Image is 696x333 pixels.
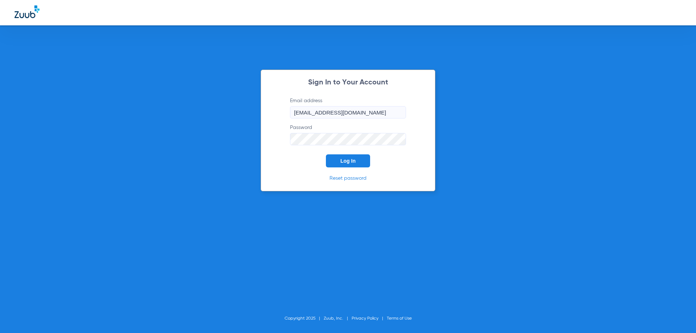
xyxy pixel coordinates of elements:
[352,316,378,321] a: Privacy Policy
[279,79,417,86] h2: Sign In to Your Account
[285,315,324,322] li: Copyright 2025
[387,316,412,321] a: Terms of Use
[340,158,356,164] span: Log In
[330,176,366,181] a: Reset password
[326,154,370,167] button: Log In
[324,315,352,322] li: Zuub, Inc.
[660,298,696,333] iframe: Chat Widget
[290,124,406,145] label: Password
[290,97,406,118] label: Email address
[14,5,40,18] img: Zuub Logo
[290,106,406,118] input: Email address
[290,133,406,145] input: Password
